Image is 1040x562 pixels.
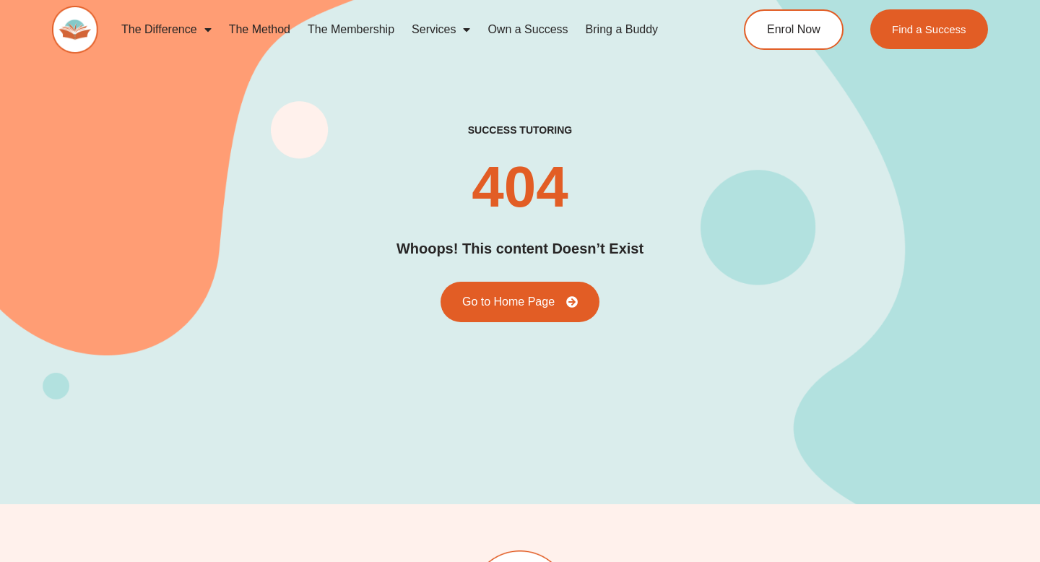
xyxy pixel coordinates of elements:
[468,124,572,137] h2: success tutoring
[113,13,690,46] nav: Menu
[403,13,479,46] a: Services
[870,9,988,49] a: Find a Success
[462,296,555,308] span: Go to Home Page
[396,238,643,260] h2: Whoops! This content Doesn’t Exist
[113,13,220,46] a: The Difference
[299,13,403,46] a: The Membership
[472,158,568,216] h2: 404
[892,24,966,35] span: Find a Success
[744,9,844,50] a: Enrol Now
[220,13,299,46] a: The Method
[479,13,576,46] a: Own a Success
[441,282,599,322] a: Go to Home Page
[577,13,667,46] a: Bring a Buddy
[767,24,820,35] span: Enrol Now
